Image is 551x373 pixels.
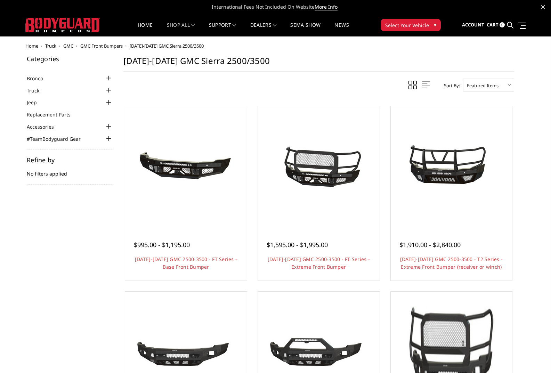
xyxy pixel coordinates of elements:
span: ▾ [434,21,436,29]
img: BODYGUARD BUMPERS [25,18,100,32]
button: Select Your Vehicle [381,19,441,31]
a: shop all [167,23,195,36]
h5: Categories [27,56,113,62]
a: Bronco [27,75,52,82]
a: 2024-2025 GMC 2500-3500 - FT Series - Extreme Front Bumper 2024-2025 GMC 2500-3500 - FT Series - ... [260,108,378,226]
a: GMC [63,43,73,49]
span: $1,910.00 - $2,840.00 [399,241,461,249]
a: Jeep [27,99,46,106]
h1: [DATE]-[DATE] GMC Sierra 2500/3500 [123,56,514,72]
h5: Refine by [27,157,113,163]
a: Cart 0 [487,16,505,34]
span: Select Your Vehicle [385,22,429,29]
a: Account [462,16,484,34]
a: [DATE]-[DATE] GMC 2500-3500 - FT Series - Base Front Bumper [135,256,237,270]
a: [DATE]-[DATE] GMC 2500-3500 - T2 Series - Extreme Front Bumper (receiver or winch) [400,256,503,270]
span: $1,595.00 - $1,995.00 [267,241,328,249]
span: $995.00 - $1,195.00 [134,241,190,249]
label: Sort By: [440,80,460,91]
span: Account [462,22,484,28]
a: Accessories [27,123,63,130]
a: Dealers [250,23,277,36]
a: Replacement Parts [27,111,79,118]
a: Truck [27,87,48,94]
span: [DATE]-[DATE] GMC Sierra 2500/3500 [130,43,204,49]
a: 2024-2025 GMC 2500-3500 - T2 Series - Extreme Front Bumper (receiver or winch) 2024-2025 GMC 2500... [392,108,511,226]
a: Home [138,23,153,36]
a: More Info [315,3,338,10]
a: 2024-2025 GMC 2500-3500 - FT Series - Base Front Bumper 2024-2025 GMC 2500-3500 - FT Series - Bas... [127,108,245,226]
a: Support [209,23,236,36]
a: [DATE]-[DATE] GMC 2500-3500 - FT Series - Extreme Front Bumper [268,256,370,270]
a: News [334,23,349,36]
span: 0 [500,22,505,27]
a: SEMA Show [290,23,321,36]
a: GMC Front Bumpers [80,43,123,49]
a: #TeamBodyguard Gear [27,135,89,143]
a: Home [25,43,38,49]
a: Truck [45,43,56,49]
span: Cart [487,22,499,28]
div: No filters applied [27,157,113,185]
